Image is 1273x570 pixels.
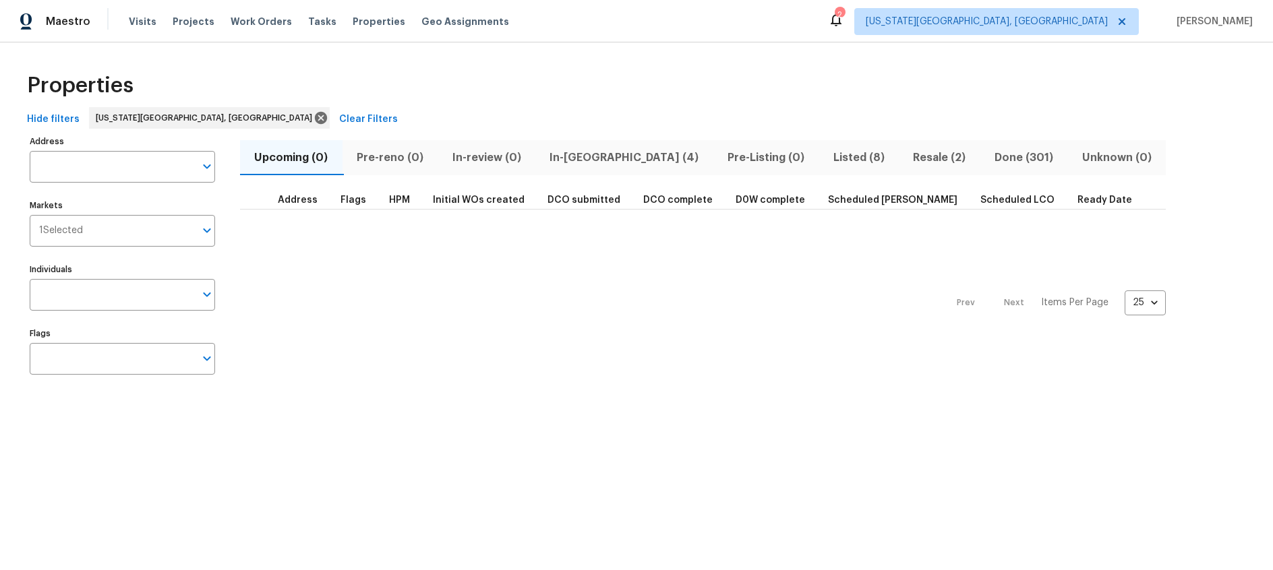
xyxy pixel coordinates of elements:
span: Pre-reno (0) [351,148,430,167]
span: [US_STATE][GEOGRAPHIC_DATA], [GEOGRAPHIC_DATA] [96,111,318,125]
span: Done (301) [988,148,1060,167]
span: HPM [389,195,410,205]
button: Hide filters [22,107,85,132]
button: Open [198,349,216,368]
span: DCO complete [643,195,713,205]
span: Properties [27,79,134,92]
button: Open [198,221,216,240]
span: Unknown (0) [1075,148,1158,167]
span: Visits [129,15,156,28]
span: D0W complete [736,195,805,205]
span: In-review (0) [446,148,527,167]
span: Upcoming (0) [248,148,334,167]
span: Resale (2) [907,148,972,167]
span: 1 Selected [39,225,83,236]
span: Address [278,195,318,205]
span: In-[GEOGRAPHIC_DATA] (4) [543,148,705,167]
span: [US_STATE][GEOGRAPHIC_DATA], [GEOGRAPHIC_DATA] [866,15,1108,28]
span: Clear Filters [339,111,398,128]
span: Projects [173,15,214,28]
button: Open [198,285,216,304]
span: Maestro [46,15,90,28]
span: Initial WOs created [433,195,525,205]
span: Hide filters [27,111,80,128]
span: Scheduled LCO [980,195,1055,205]
button: Clear Filters [334,107,403,132]
span: DCO submitted [547,195,620,205]
p: Items Per Page [1041,296,1108,309]
span: Scheduled [PERSON_NAME] [828,195,957,205]
span: Tasks [308,17,336,26]
span: Flags [341,195,366,205]
nav: Pagination Navigation [944,218,1166,388]
label: Markets [30,201,215,210]
span: Properties [353,15,405,28]
div: 2 [835,8,844,22]
div: 25 [1125,285,1166,320]
label: Individuals [30,265,215,274]
span: Pre-Listing (0) [721,148,811,167]
span: Work Orders [231,15,292,28]
span: Ready Date [1077,195,1132,205]
span: [PERSON_NAME] [1171,15,1253,28]
label: Flags [30,329,215,338]
button: Open [198,157,216,176]
label: Address [30,137,215,146]
div: [US_STATE][GEOGRAPHIC_DATA], [GEOGRAPHIC_DATA] [89,107,330,129]
span: Listed (8) [827,148,891,167]
span: Geo Assignments [421,15,509,28]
